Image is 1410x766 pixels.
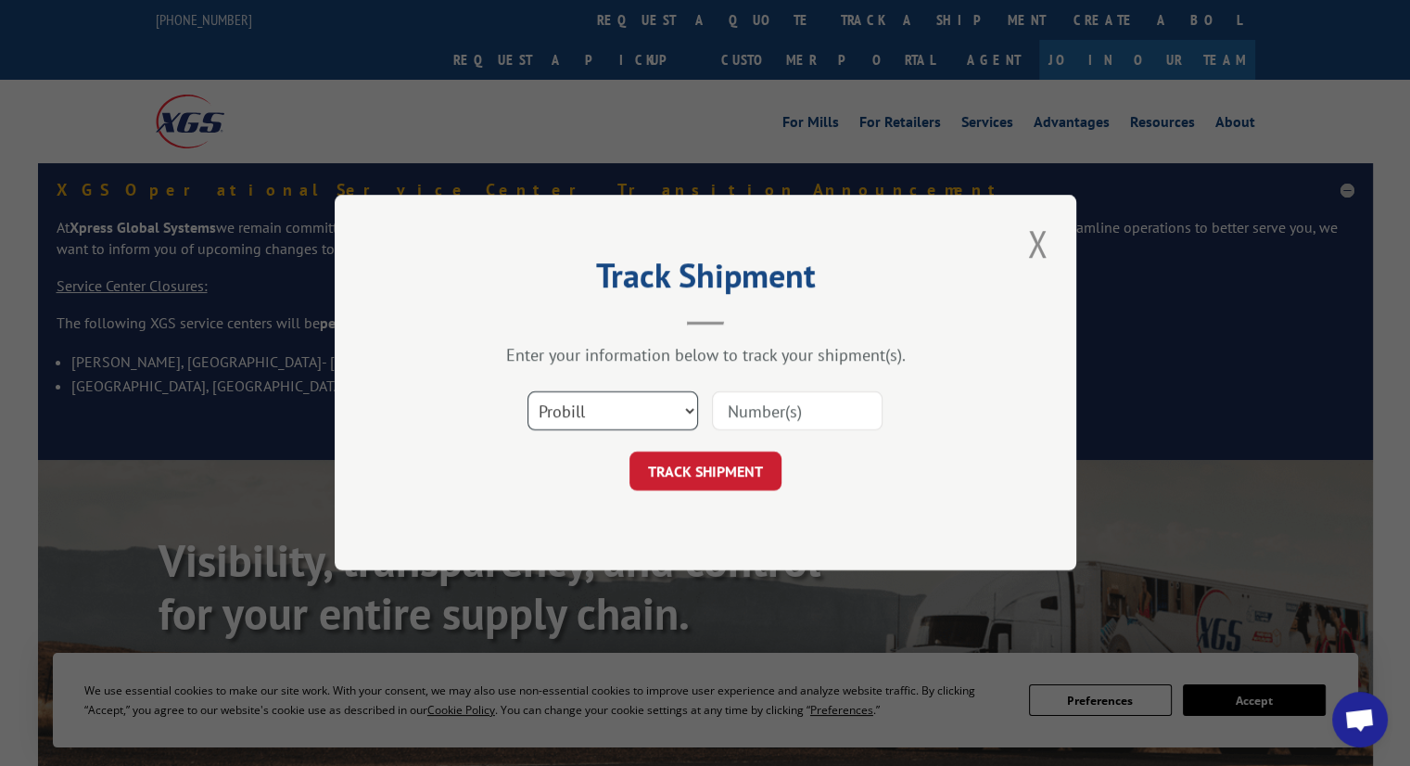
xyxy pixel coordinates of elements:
button: Close modal [1022,218,1053,269]
h2: Track Shipment [427,262,984,298]
button: TRACK SHIPMENT [629,453,781,492]
div: Enter your information below to track your shipment(s). [427,345,984,366]
a: Open chat [1332,692,1388,747]
input: Number(s) [712,392,883,431]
